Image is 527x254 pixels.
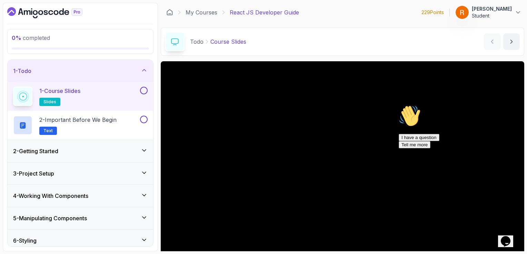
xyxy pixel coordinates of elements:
[210,38,246,46] p: Course Slides
[3,39,34,46] button: Tell me more
[13,169,54,178] h3: 3 - Project Setup
[39,116,117,124] p: 2 - Important Before We Begin
[13,236,37,245] h3: 6 - Styling
[3,3,127,46] div: 👋Hi! How can we help?I have a questionTell me more
[43,128,53,134] span: Text
[13,147,58,155] h3: 2 - Getting Started
[8,185,153,207] button: 4-Working With Components
[455,6,521,19] button: user profile image[PERSON_NAME]Student
[472,6,512,12] p: [PERSON_NAME]
[166,9,173,16] a: Dashboard
[503,33,520,50] button: next content
[13,87,148,106] button: 1-Course Slidesslides
[3,32,43,39] button: I have a question
[8,162,153,184] button: 3-Project Setup
[498,226,520,247] iframe: chat widget
[13,116,148,135] button: 2-Important Before We BeginText
[12,34,21,41] span: 0 %
[230,8,299,17] p: React JS Developer Guide
[8,230,153,252] button: 6-Styling
[8,140,153,162] button: 2-Getting Started
[13,67,31,75] h3: 1 - Todo
[13,192,88,200] h3: 4 - Working With Components
[186,8,217,17] a: My Courses
[190,38,203,46] p: Todo
[3,3,25,25] img: :wave:
[484,33,500,50] button: previous content
[396,102,520,223] iframe: chat widget
[12,34,50,41] span: completed
[13,214,87,222] h3: 5 - Manipulating Components
[43,99,56,105] span: slides
[472,12,512,19] p: Student
[7,7,98,18] a: Dashboard
[8,207,153,229] button: 5-Manipulating Components
[39,87,80,95] p: 1 - Course Slides
[8,60,153,82] button: 1-Todo
[421,9,444,16] p: 229 Points
[3,21,68,26] span: Hi! How can we help?
[456,6,469,19] img: user profile image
